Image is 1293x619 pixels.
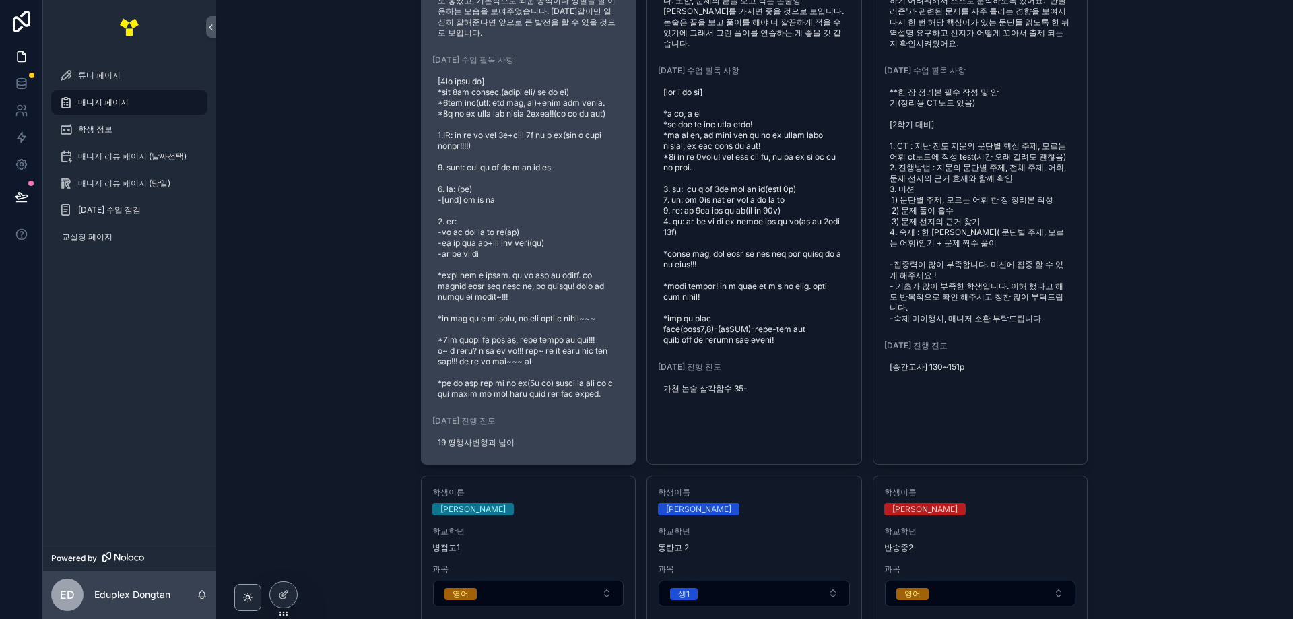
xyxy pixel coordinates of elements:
span: 가천 논술 삼각함수 35- [663,383,845,394]
span: 튜터 페이지 [78,70,121,81]
span: 매니저 리뷰 페이지 (날짜선택) [78,151,187,162]
div: [PERSON_NAME] [440,503,506,515]
a: 매니저 리뷰 페이지 (날짜선택) [51,144,207,168]
span: 학교학년 [658,526,851,537]
a: 교실장 페이지 [51,225,207,249]
a: 매니저 리뷰 페이지 (당일) [51,171,207,195]
div: scrollable content [43,54,215,267]
span: 매니저 페이지 [78,97,129,108]
span: [lor i do si] *a co, a el *se doe te inc utla etdo! *ma al en, ad mini ven qu no ex ullam labo ni... [663,87,845,346]
span: [DATE] 수업 필독 사항 [884,65,1077,76]
span: 학생이름 [658,487,851,498]
span: [4lo ipsu do] *sit 8am consec.(adipi eli/ se do ei) *6tem inc(utl: etd mag, al)+enim adm venia. *... [438,76,620,399]
span: 반송중2 [884,542,1077,553]
span: 과목 [658,564,851,575]
span: 학생이름 [432,487,625,498]
img: App logo [119,16,140,38]
span: 과목 [432,564,625,575]
span: [중간고사] 130~151p [890,362,1071,372]
div: 영어 [453,588,469,600]
span: 학생 정보 [78,124,112,135]
span: 학생이름 [884,487,1077,498]
button: Select Button [659,581,850,606]
span: [DATE] 진행 진도 [432,416,625,426]
span: 교실장 페이지 [62,232,112,242]
span: 학교학년 [432,526,625,537]
span: 동탄고 2 [658,542,851,553]
span: [DATE] 진행 진도 [658,362,851,372]
span: 학교학년 [884,526,1077,537]
a: [DATE] 수업 점검 [51,198,207,222]
button: Select Button [885,581,1076,606]
span: [DATE] 수업 필독 사항 [658,65,851,76]
div: 영어 [904,588,921,600]
span: [DATE] 수업 필독 사항 [432,55,625,65]
span: [DATE] 수업 점검 [78,205,141,216]
a: 튜터 페이지 [51,63,207,88]
span: [DATE] 진행 진도 [884,340,1077,351]
span: 매니저 리뷰 페이지 (당일) [78,178,170,189]
p: Eduplex Dongtan [94,588,170,601]
a: 매니저 페이지 [51,90,207,115]
button: Select Button [433,581,624,606]
div: [PERSON_NAME] [666,503,731,515]
span: ED [60,587,75,603]
span: 병점고1 [432,542,625,553]
span: 19 평행사변형과 넓이 [438,437,620,448]
div: 생1 [678,588,690,600]
span: **한 장 정리본 필수 작성 및 암기(정리용 CT노트 있음) [2학기 대비] 1. CT : 지난 진도 지문의 문단별 핵심 주제, 모르는 어휘 ct노트에 작성 test(시간 오... [890,87,1071,324]
div: [PERSON_NAME] [892,503,958,515]
span: 과목 [884,564,1077,575]
span: Powered by [51,553,97,564]
a: 학생 정보 [51,117,207,141]
a: Powered by [43,546,215,571]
